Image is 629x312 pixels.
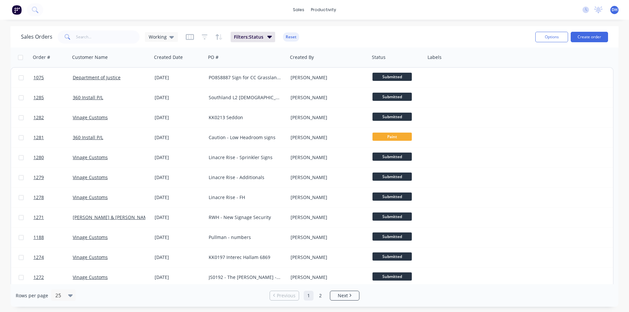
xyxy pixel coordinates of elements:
span: 1271 [33,214,44,221]
div: Status [372,54,386,61]
div: PO858887 Sign for CC Grasslands [209,74,281,81]
a: Vinage Customs [73,234,108,240]
a: Previous page [270,292,299,299]
a: Vinage Customs [73,174,108,180]
div: [PERSON_NAME] [291,174,363,181]
span: Submitted [372,193,412,201]
div: [DATE] [155,114,203,121]
span: 1282 [33,114,44,121]
span: Submitted [372,153,412,161]
div: Created By [290,54,314,61]
div: [DATE] [155,134,203,141]
div: [DATE] [155,174,203,181]
span: Submitted [372,93,412,101]
span: Paint [372,133,412,141]
div: [DATE] [155,254,203,261]
div: [DATE] [155,194,203,201]
a: 1274 [33,248,73,267]
img: Factory [12,5,22,15]
div: [DATE] [155,94,203,101]
a: 360 Install P/L [73,134,103,140]
span: Working [149,33,167,40]
ul: Pagination [267,291,362,301]
a: 1278 [33,188,73,207]
a: Vinage Customs [73,274,108,280]
a: Vinage Customs [73,114,108,120]
div: sales [290,5,308,15]
a: Next page [330,292,359,299]
a: Vinage Customs [73,154,108,160]
a: 1075 [33,68,73,87]
div: [PERSON_NAME] [291,114,363,121]
a: 1271 [33,208,73,227]
a: Vinage Customs [73,194,108,200]
a: Department of Justice [73,74,121,81]
span: 1278 [33,194,44,201]
span: 1272 [33,274,44,281]
div: [PERSON_NAME] [291,274,363,281]
span: Submitted [372,232,412,241]
div: Customer Name [72,54,108,61]
div: Labels [428,54,442,61]
div: [PERSON_NAME] [291,234,363,241]
div: productivity [308,5,339,15]
button: Reset [283,32,299,42]
span: 1279 [33,174,44,181]
span: Next [338,292,348,299]
button: Filters:Status [231,32,275,42]
span: Submitted [372,73,412,81]
a: 1280 [33,148,73,167]
a: 1188 [33,228,73,247]
a: 1281 [33,128,73,147]
span: 1188 [33,234,44,241]
div: [DATE] [155,154,203,161]
div: [PERSON_NAME] [291,154,363,161]
a: 1279 [33,168,73,187]
span: 1285 [33,94,44,101]
div: KK0197 Interec Hallam 6869 [209,254,281,261]
span: Submitted [372,212,412,221]
span: 1075 [33,74,44,81]
a: [PERSON_NAME] & [PERSON_NAME] [73,214,152,220]
a: 360 Install P/L [73,94,103,101]
a: Page 2 [315,291,325,301]
div: Linacre Rise - FH [209,194,281,201]
div: Created Date [154,54,183,61]
div: [DATE] [155,214,203,221]
div: [DATE] [155,234,203,241]
div: [PERSON_NAME] [291,134,363,141]
button: Options [535,32,568,42]
div: Caution - Low Headroom signs [209,134,281,141]
span: Previous [277,292,295,299]
h1: Sales Orders [21,34,52,40]
span: Submitted [372,173,412,181]
div: [PERSON_NAME] [291,194,363,201]
span: Submitted [372,113,412,121]
div: [PERSON_NAME] [291,214,363,221]
div: [PERSON_NAME] [291,94,363,101]
span: DH [612,7,618,13]
span: 1280 [33,154,44,161]
div: Order # [33,54,50,61]
a: 1285 [33,88,73,107]
a: Vinage Customs [73,254,108,260]
a: Page 1 is your current page [304,291,314,301]
div: [PERSON_NAME] [291,254,363,261]
span: 1274 [33,254,44,261]
div: Linacre Rise - Sprinkler Signs [209,154,281,161]
button: Create order [571,32,608,42]
a: 1272 [33,267,73,287]
span: Submitted [372,252,412,261]
div: JS0192 - The [PERSON_NAME] - FRV [209,274,281,281]
div: [DATE] [155,74,203,81]
div: Linacre Rise - Additionals [209,174,281,181]
span: 1281 [33,134,44,141]
div: KK0213 Seddon [209,114,281,121]
div: Pullman - numbers [209,234,281,241]
div: RWH - New Signage Security [209,214,281,221]
input: Search... [76,30,140,44]
div: [PERSON_NAME] [291,74,363,81]
span: Filters: Status [234,34,263,40]
div: PO # [208,54,219,61]
a: 1282 [33,108,73,127]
